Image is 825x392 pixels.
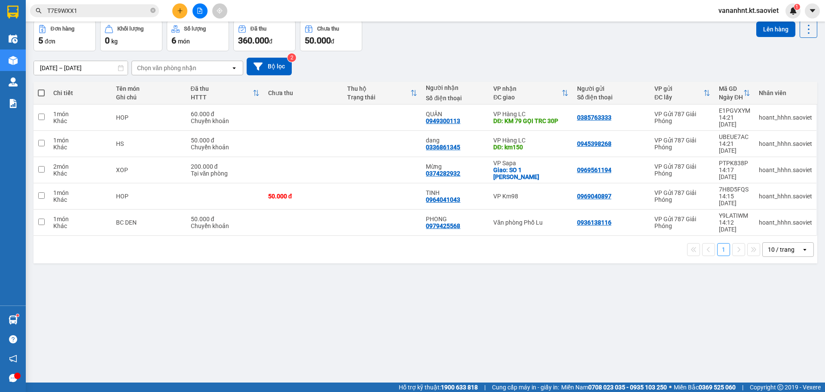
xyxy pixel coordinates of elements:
div: 0964041043 [426,196,460,203]
input: Select a date range. [34,61,128,75]
div: 60.000 đ [191,111,260,117]
div: hoant_hhhn.saoviet [759,219,812,226]
span: 1 [795,4,798,10]
div: QUÂN [426,111,485,117]
div: Người gửi [577,85,646,92]
div: Y9LATIWM [719,212,750,219]
div: Tại văn phòng [191,170,260,177]
div: HS [116,140,182,147]
div: PTPK838P [719,160,750,167]
div: VP Gửi 787 Giải Phóng [654,216,710,229]
sup: 2 [287,53,296,62]
div: Chuyển khoản [191,117,260,124]
div: PHONG [426,216,485,222]
div: 0336861345 [426,144,460,151]
th: Toggle SortBy [715,82,755,105]
div: 0969561194 [577,167,611,173]
button: Khối lượng0kg [100,20,162,51]
button: Lên hàng [756,22,795,37]
div: 50.000 đ [268,193,339,200]
button: Chưa thu50.000đ [300,20,362,51]
div: hoant_hhhn.saoviet [759,114,812,121]
div: Chi tiết [53,90,107,96]
button: Đã thu360.000đ [233,20,296,51]
span: aim [217,8,223,14]
span: 5 [38,35,43,46]
div: VP nhận [493,85,561,92]
strong: 1900 633 818 [441,384,478,391]
div: Đơn hàng [51,26,74,32]
div: HOP [116,193,182,200]
span: vananhnt.kt.saoviet [712,5,785,16]
strong: 0708 023 035 - 0935 103 250 [588,384,667,391]
div: 0374282932 [426,170,460,177]
div: 14:17 [DATE] [719,167,750,180]
button: Bộ lọc [247,58,292,75]
div: VP Sapa [493,160,568,167]
div: 7H8D5FQS [719,186,750,193]
div: Khác [53,170,107,177]
div: VP Gửi 787 Giải Phóng [654,137,710,151]
span: close-circle [150,8,156,13]
div: UBEUE7AC [719,133,750,140]
button: Số lượng6món [167,20,229,51]
div: XOP [116,167,182,173]
div: Số lượng [184,26,206,32]
div: Khác [53,144,107,151]
span: copyright [777,384,783,390]
div: 0945398268 [577,140,611,147]
span: kg [111,38,118,45]
input: Tìm tên, số ĐT hoặc mã đơn [47,6,149,15]
div: 0949300113 [426,117,460,124]
div: Văn phòng Phố Lu [493,219,568,226]
svg: open [801,246,808,253]
span: món [178,38,190,45]
div: Chưa thu [317,26,339,32]
div: 0385763333 [577,114,611,121]
span: | [742,383,743,392]
span: | [484,383,486,392]
div: Khác [53,196,107,203]
img: logo-vxr [7,6,18,19]
div: DĐ: KM 79 GỌI TRC 30P [493,117,568,124]
div: 14:21 [DATE] [719,140,750,154]
span: 0 [105,35,110,46]
span: đ [331,38,334,45]
div: Chuyển khoản [191,144,260,151]
span: search [36,8,42,14]
div: VP Gửi 787 Giải Phóng [654,163,710,177]
img: icon-new-feature [789,7,797,15]
strong: 0369 525 060 [699,384,736,391]
div: VP Hàng LC [493,137,568,144]
img: warehouse-icon [9,77,18,86]
div: Đã thu [251,26,266,32]
div: 1 món [53,216,107,222]
button: 1 [717,243,730,256]
div: ĐC giao [493,94,561,101]
div: Số điện thoại [426,95,485,102]
span: 6 [171,35,176,46]
button: Đơn hàng5đơn [34,20,96,51]
img: warehouse-icon [9,34,18,43]
div: 14:12 [DATE] [719,219,750,233]
th: Toggle SortBy [343,82,422,105]
th: Toggle SortBy [650,82,715,105]
button: plus [172,3,187,19]
button: caret-down [805,3,820,19]
button: file-add [192,3,208,19]
div: VP Hàng LC [493,111,568,117]
sup: 1 [16,314,19,317]
div: Nhân viên [759,90,812,96]
span: file-add [197,8,203,14]
div: BC DEN [116,219,182,226]
img: warehouse-icon [9,56,18,65]
div: 1 món [53,137,107,144]
div: hoant_hhhn.saoviet [759,140,812,147]
span: Miền Nam [561,383,667,392]
div: 10 / trang [768,245,794,254]
span: 50.000 [305,35,331,46]
div: Ghi chú [116,94,182,101]
div: Số điện thoại [577,94,646,101]
div: Chưa thu [268,90,339,96]
th: Toggle SortBy [186,82,264,105]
